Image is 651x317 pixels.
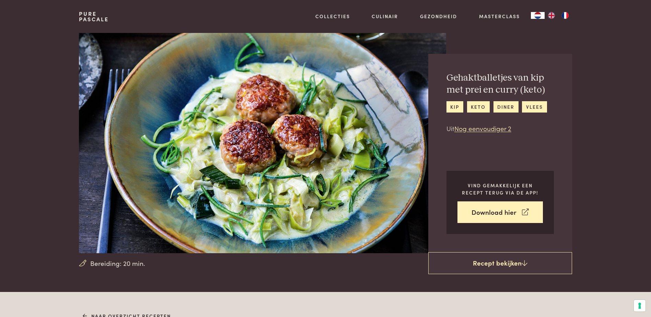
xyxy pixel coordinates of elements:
[531,12,572,19] aside: Language selected: Nederlands
[315,13,350,20] a: Collecties
[531,12,545,19] div: Language
[454,124,511,133] a: Nog eenvoudiger 2
[79,33,446,253] img: Gehaktballetjes van kip met prei en curry (keto)
[457,182,543,196] p: Vind gemakkelijk een recept terug via de app!
[457,201,543,223] a: Download hier
[446,101,463,113] a: kip
[372,13,398,20] a: Culinair
[79,11,109,22] a: PurePascale
[446,124,554,133] p: Uit
[446,72,554,96] h2: Gehaktballetjes van kip met prei en curry (keto)
[493,101,519,113] a: diner
[545,12,572,19] ul: Language list
[428,252,572,274] a: Recept bekijken
[634,300,646,312] button: Uw voorkeuren voor toestemming voor trackingtechnologieën
[467,101,490,113] a: keto
[522,101,547,113] a: vlees
[531,12,545,19] a: NL
[558,12,572,19] a: FR
[479,13,520,20] a: Masterclass
[90,258,145,268] span: Bereiding: 20 min.
[545,12,558,19] a: EN
[420,13,457,20] a: Gezondheid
